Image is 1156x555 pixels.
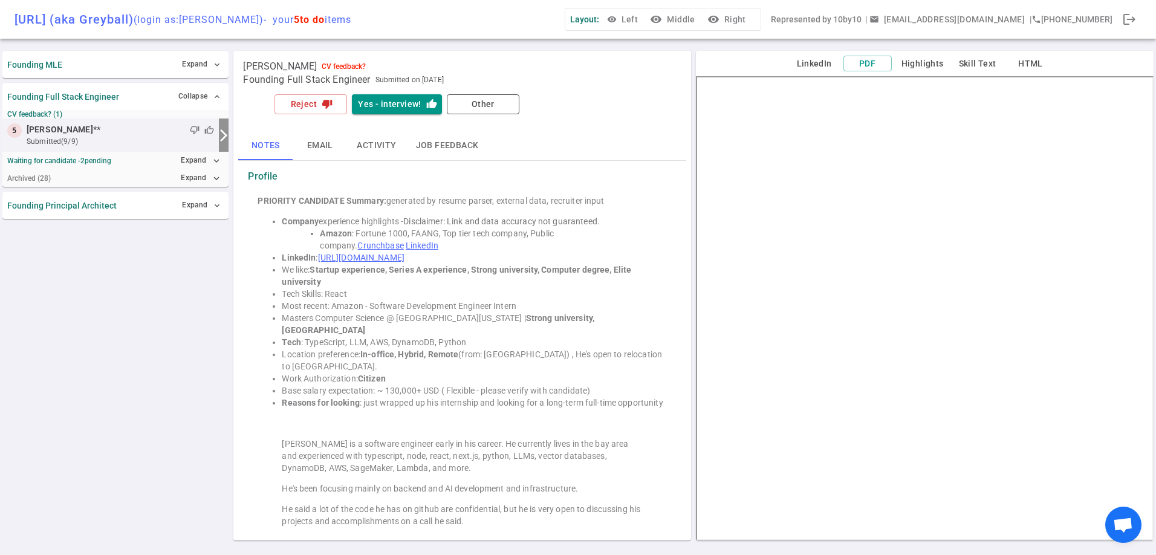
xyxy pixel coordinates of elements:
[175,88,224,105] button: Collapse
[347,131,406,160] button: Activity
[248,170,278,183] strong: Profile
[843,56,892,72] button: PDF
[7,174,51,183] small: Archived ( 28 )
[282,372,667,385] li: Work Authorization:
[178,152,224,169] button: Expandexpand_more
[274,94,347,114] button: Rejectthumb_down
[320,229,352,238] strong: Amazon
[352,94,441,114] button: Yes - interview!thumb_up
[7,201,117,210] strong: Founding Principal Architect
[282,503,643,527] blockquote: He said a lot of the code he has on github are confidential, but he is very open to discussing hi...
[282,265,633,287] strong: Startup experience, Series A experience, Strong university, Computer degree, Elite university
[447,94,519,114] button: Other
[406,131,489,160] button: Job feedback
[282,385,667,397] li: Base salary expectation: ~ 130,000+ USD ( Flexible - please verify with candidate)
[1007,56,1055,71] button: HTML
[282,288,667,300] li: Tech Skills: React
[897,56,949,71] button: Highlights
[282,215,667,227] li: experience highlights -
[648,8,700,31] button: visibilityMiddle
[178,169,224,187] button: Expandexpand_more
[7,60,62,70] strong: Founding MLE
[243,74,370,86] span: Founding Full Stack Engineer
[258,196,386,206] strong: PRIORITY CANDIDATE Summary:
[7,110,224,118] small: CV feedback? (1)
[7,123,22,138] div: 5
[282,253,316,262] strong: LinkedIn
[1031,15,1041,24] i: phone
[212,201,222,210] span: expand_more
[771,8,1112,31] div: Represented by 10by10 | | [PHONE_NUMBER]
[293,131,347,160] button: Email
[953,56,1002,71] button: Skill Text
[282,264,667,288] li: We like:
[179,196,224,214] button: Expand
[375,74,444,86] span: Submitted on [DATE]
[696,76,1154,540] iframe: candidate_document_preview__iframe
[282,398,360,407] strong: Reasons for looking
[282,336,667,348] li: : TypeScript, LLM, AWS, DynamoDB, Python
[282,216,319,226] strong: Company
[7,157,111,165] strong: Waiting for candidate - 2 pending
[282,337,301,347] strong: Tech
[322,99,333,109] i: thumb_down
[1117,7,1141,31] div: Done
[212,92,222,102] span: expand_less
[7,92,119,102] strong: Founding Full Stack Engineer
[238,131,686,160] div: basic tabs example
[282,482,643,495] blockquote: He's been focusing mainly on backend and AI development and infrastructure.
[705,8,751,31] button: visibilityRight
[707,13,719,25] i: visibility
[282,438,643,474] blockquote: [PERSON_NAME] is a software engineer early in his career. He currently lives in the bay area and ...
[358,374,386,383] strong: Citizen
[869,15,879,24] span: email
[134,14,264,25] span: (login as: [PERSON_NAME] )
[211,173,222,184] i: expand_more
[570,15,599,24] span: Layout:
[212,60,222,70] span: expand_more
[294,14,325,25] span: 5 to do
[179,56,224,73] button: Expand
[357,241,403,250] a: Crunchbase
[27,136,214,147] small: submitted (9/9)
[318,253,404,262] a: [URL][DOMAIN_NAME]
[258,195,667,207] div: generated by resume parser, external data, recruiter input
[604,8,643,31] button: Left
[282,313,596,335] strong: Strong university, [GEOGRAPHIC_DATA]
[264,14,351,25] span: - your items
[211,155,222,166] i: expand_more
[650,13,662,25] i: visibility
[1122,12,1137,27] span: logout
[282,300,667,312] li: Most recent: Amazon - Software Development Engineer Intern
[204,125,214,135] span: thumb_up
[282,348,667,372] li: Location preference: (from: [GEOGRAPHIC_DATA]) , He's open to relocation to [GEOGRAPHIC_DATA].
[282,252,667,264] li: :
[322,62,366,71] div: CV feedback?
[282,312,667,336] li: Masters Computer Science @ [GEOGRAPHIC_DATA][US_STATE] |
[426,99,437,109] i: thumb_up
[282,397,667,409] li: : just wrapped up his internship and looking for a long-term full-time opportunity
[406,241,438,250] a: LinkedIn
[27,123,93,136] span: [PERSON_NAME]
[190,125,200,135] span: thumb_down
[243,60,317,73] span: [PERSON_NAME]
[867,8,1030,31] button: Open a message box
[360,349,458,359] strong: In-office, Hybrid, Remote
[320,227,667,252] li: : Fortune 1000, FAANG, Top tier tech company, Public company.
[607,15,617,24] span: visibility
[403,216,600,226] span: Disclaimer: Link and data accuracy not guaranteed.
[216,128,231,143] i: arrow_forward_ios
[15,12,351,27] div: [URL] (aka Greyball)
[790,56,839,71] button: LinkedIn
[238,131,293,160] button: Notes
[1105,507,1141,543] div: Open chat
